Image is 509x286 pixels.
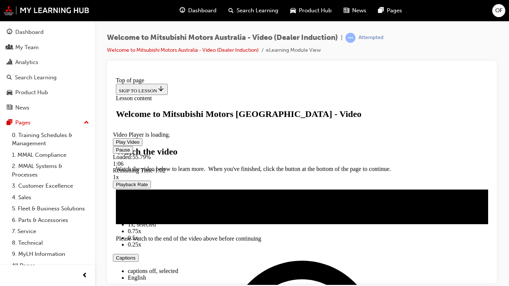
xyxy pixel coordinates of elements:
[9,214,92,226] a: 6. Parts & Accessories
[3,71,92,85] a: Search Learning
[15,88,48,97] div: Product Hub
[387,6,402,15] span: Pages
[352,6,366,15] span: News
[341,34,342,42] span: |
[7,44,12,51] span: people-icon
[15,58,38,67] div: Analytics
[228,6,234,15] span: search-icon
[3,116,92,130] button: Pages
[7,120,12,126] span: pages-icon
[9,260,92,271] a: All Pages
[107,34,338,42] span: Welcome to Mitsubishi Motors Australia - Video (Dealer Induction)
[107,47,259,53] a: Welcome to Mitsubishi Motors Australia - Video (Dealer Induction)
[495,6,503,15] span: OF
[9,237,92,249] a: 8. Technical
[3,24,92,116] button: DashboardMy TeamAnalyticsSearch LearningProduct HubNews
[84,118,89,128] span: up-icon
[372,3,408,18] a: pages-iconPages
[15,28,44,36] div: Dashboard
[15,104,29,112] div: News
[237,6,278,15] span: Search Learning
[180,6,185,15] span: guage-icon
[338,3,372,18] a: news-iconNews
[299,6,332,15] span: Product Hub
[9,149,92,161] a: 1. MMAL Compliance
[7,74,12,81] span: search-icon
[378,6,384,15] span: pages-icon
[15,43,39,52] div: My Team
[7,29,12,36] span: guage-icon
[188,6,216,15] span: Dashboard
[15,118,31,127] div: Pages
[284,3,338,18] a: car-iconProduct Hub
[9,192,92,203] a: 4. Sales
[7,59,12,66] span: chart-icon
[3,86,92,99] a: Product Hub
[9,130,92,149] a: 0. Training Schedules & Management
[9,180,92,192] a: 3. Customer Excellence
[15,73,57,82] div: Search Learning
[9,248,92,260] a: 9. MyLH Information
[290,6,296,15] span: car-icon
[3,25,92,39] a: Dashboard
[492,4,505,17] button: OF
[345,33,355,43] span: learningRecordVerb_ATTEMPT-icon
[3,41,92,54] a: My Team
[174,3,222,18] a: guage-iconDashboard
[9,226,92,237] a: 7. Service
[7,89,12,96] span: car-icon
[82,271,88,280] span: prev-icon
[266,46,321,55] li: eLearning Module View
[9,161,92,180] a: 2. MMAL Systems & Processes
[7,105,12,111] span: news-icon
[3,55,92,69] a: Analytics
[222,3,284,18] a: search-iconSearch Learning
[9,203,92,214] a: 5. Fleet & Business Solutions
[358,34,383,41] div: Attempted
[344,6,349,15] span: news-icon
[3,101,92,115] a: News
[4,6,89,15] img: mmal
